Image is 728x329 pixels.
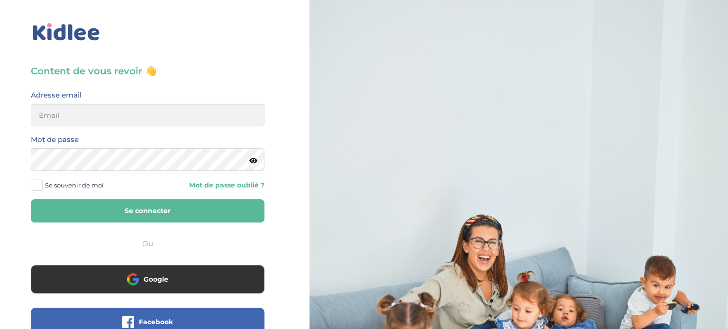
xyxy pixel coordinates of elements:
span: Se souvenir de moi [45,179,104,191]
label: Adresse email [31,89,82,101]
h3: Content de vous revoir 👋 [31,64,264,78]
span: Ou [142,239,153,248]
input: Email [31,104,264,126]
a: Mot de passe oublié ? [155,181,264,190]
img: facebook.png [122,316,134,328]
img: google.png [127,273,139,285]
a: Google [31,281,264,290]
span: Facebook [139,317,173,327]
img: logo_kidlee_bleu [31,21,102,43]
label: Mot de passe [31,133,79,146]
button: Google [31,265,264,293]
span: Google [144,275,168,284]
button: Se connecter [31,199,264,222]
